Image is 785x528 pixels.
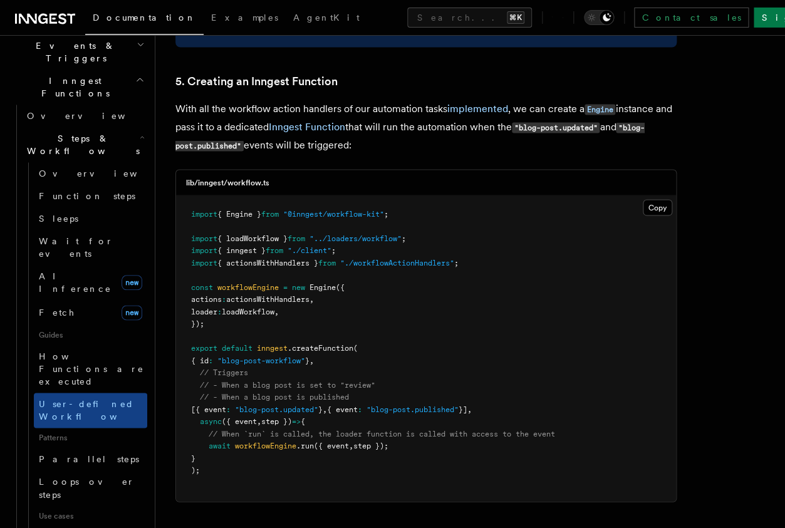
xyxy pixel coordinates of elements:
a: User-defined Workflows [34,393,147,428]
span: User-defined Workflows [39,399,152,422]
span: "./client" [288,246,331,254]
span: { loadWorkflow } [217,234,288,242]
span: // When `run` is called, the loader function is called with access to the event [209,429,555,438]
button: Steps & Workflows [22,127,147,162]
a: AI Inferencenew [34,265,147,300]
a: implemented [447,102,508,114]
a: Fetchnew [34,300,147,325]
span: Overview [27,111,156,121]
span: } [305,356,309,365]
span: Parallel steps [39,454,139,464]
span: Use cases [34,505,147,525]
a: Inngest Function [269,120,345,132]
span: , [467,405,472,413]
span: , [309,294,314,303]
span: Steps & Workflows [22,132,140,157]
span: actionsWithHandlers [226,294,309,303]
span: "blog-post.updated" [235,405,318,413]
span: : [209,356,213,365]
span: loader [191,307,217,316]
kbd: ⌘K [507,11,524,24]
span: loadWorkflow [222,307,274,316]
span: from [266,246,283,254]
span: , [349,441,353,450]
span: import [191,234,217,242]
span: ({ [336,282,345,291]
button: Search...⌘K [407,8,532,28]
span: , [323,405,327,413]
span: Guides [34,325,147,345]
span: => [292,417,301,425]
a: Overview [22,105,147,127]
button: Copy [643,199,672,215]
a: Examples [204,4,286,34]
span: Fetch [39,308,75,318]
span: } [191,453,195,462]
span: "../loaders/workflow" [309,234,402,242]
span: Loops over steps [39,477,135,499]
span: Examples [211,13,278,23]
span: workflowEngine [235,441,296,450]
span: Inngest Functions [10,75,135,100]
span: ( [353,343,358,352]
span: .createFunction [288,343,353,352]
span: new [122,275,142,290]
span: .run [296,441,314,450]
span: = [283,282,288,291]
span: , [274,307,279,316]
a: Loops over steps [34,470,147,505]
span: : [358,405,362,413]
span: ; [384,209,388,218]
span: , [309,356,314,365]
p: With all the workflow action handlers of our automation tasks , we can create a instance and pass... [175,100,677,154]
span: : [226,405,231,413]
span: { Engine } [217,209,261,218]
span: import [191,258,217,267]
span: ; [454,258,459,267]
a: Engine [585,102,615,114]
span: ; [402,234,406,242]
span: step }); [353,441,388,450]
span: Patterns [34,428,147,448]
span: Function steps [39,191,135,201]
span: Overview [39,168,168,179]
span: : [222,294,226,303]
span: const [191,282,213,291]
a: Function steps [34,185,147,207]
span: }); [191,319,204,328]
a: Sleeps [34,207,147,230]
span: "@inngest/workflow-kit" [283,209,384,218]
button: Inngest Functions [10,70,147,105]
a: 5. Creating an Inngest Function [175,72,338,90]
a: How Functions are executed [34,345,147,393]
span: { event [327,405,358,413]
h3: lib/inngest/workflow.ts [186,177,269,187]
span: Documentation [93,13,196,23]
button: Toggle dark mode [584,10,614,25]
span: actions [191,294,222,303]
span: How Functions are executed [39,351,144,386]
span: async [200,417,222,425]
span: "blog-post-workflow" [217,356,305,365]
span: AgentKit [293,13,360,23]
span: import [191,209,217,218]
span: ({ event [314,441,349,450]
code: Engine [585,104,615,115]
span: : [217,307,222,316]
span: from [261,209,279,218]
span: ({ event [222,417,257,425]
span: ); [191,465,200,474]
span: inngest [257,343,288,352]
code: "blog-post.updated" [512,122,600,133]
span: }] [459,405,467,413]
a: Wait for events [34,230,147,265]
span: Sleeps [39,214,78,224]
span: import [191,246,217,254]
span: // - When a blog post is published [200,392,349,401]
span: [{ event [191,405,226,413]
a: Documentation [85,4,204,35]
span: step }) [261,417,292,425]
span: new [292,282,305,291]
span: // Triggers [200,368,248,376]
span: from [318,258,336,267]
